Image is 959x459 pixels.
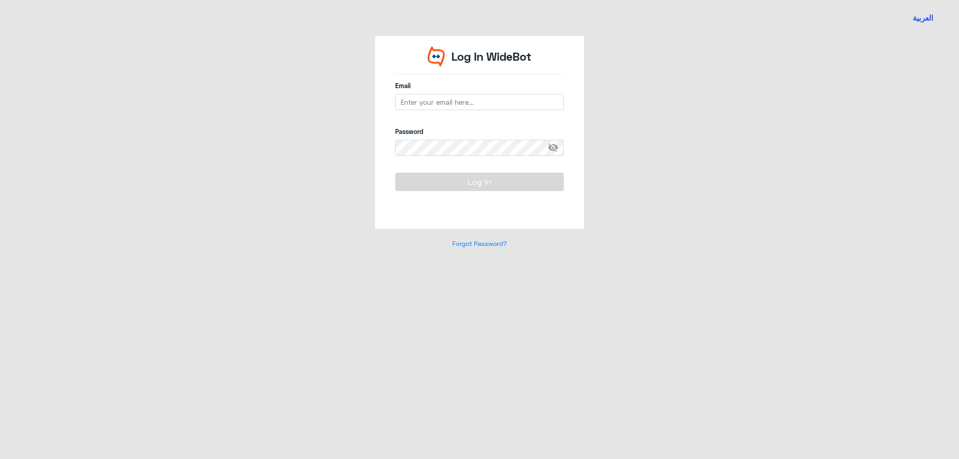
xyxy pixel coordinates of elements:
img: Widebot Logo [428,46,445,67]
input: Enter your email here... [395,94,564,110]
a: Forgot Password? [452,240,507,247]
label: Password [395,127,564,136]
a: Switch language [907,7,939,29]
span: visibility_off [548,140,564,156]
p: Log In WideBot [451,48,531,65]
button: Log In [395,173,564,191]
button: العربية [913,13,933,24]
label: Email [395,81,564,90]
